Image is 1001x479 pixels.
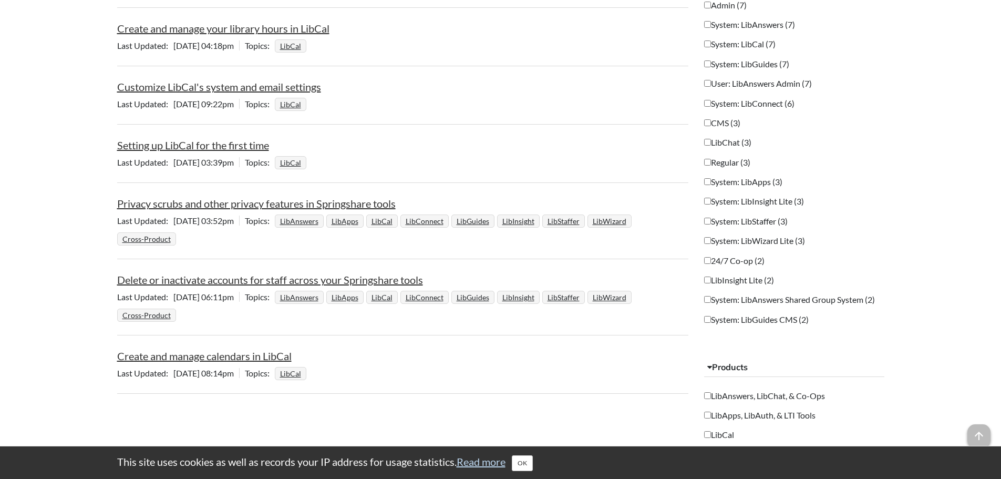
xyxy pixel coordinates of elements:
span: [DATE] 08:14pm [117,368,239,378]
span: Topics [245,99,275,109]
input: System: LibGuides CMS (2) [704,316,711,323]
a: arrow_upward [967,425,990,438]
a: LibAnswers [278,290,320,305]
input: System: LibAnswers Shared Group System (2) [704,296,711,303]
input: 24/7 Co-op (2) [704,257,711,264]
label: System: LibConnect (6) [704,98,794,109]
span: [DATE] 09:22pm [117,99,239,109]
input: System: LibConnect (6) [704,100,711,107]
a: LibGuides [455,290,491,305]
input: LibCal [704,431,711,438]
ul: Topics [275,157,309,167]
a: LibConnect [404,213,445,229]
label: 24/7 Co-op (2) [704,255,765,267]
a: LibInsight [501,213,536,229]
span: Last Updated [117,99,173,109]
a: LibInsight [501,290,536,305]
a: LibCal [278,366,303,381]
a: LibApps [330,213,360,229]
input: Admin (7) [704,2,711,8]
a: LibWizard [591,213,628,229]
a: LibStaffer [546,213,581,229]
label: System: LibGuides (7) [704,58,789,70]
a: Create and manage calendars in LibCal [117,350,292,362]
a: LibCal [370,213,394,229]
a: Cross-Product [121,308,172,323]
button: Products [704,358,884,377]
a: Setting up LibCal for the first time [117,139,269,151]
label: System: LibAnswers (7) [704,19,795,30]
input: User: LibAnswers Admin (7) [704,80,711,87]
a: Create and manage your library hours in LibCal [117,22,329,35]
input: CMS (3) [704,119,711,126]
label: LibChat (3) [704,137,751,148]
ul: Topics [117,216,634,243]
input: System: LibApps (3) [704,178,711,185]
label: Regular (3) [704,157,750,168]
span: Topics [245,216,275,226]
a: LibApps [330,290,360,305]
span: arrow_upward [967,424,990,447]
a: LibCal [278,38,303,54]
input: System: LibWizard Lite (3) [704,237,711,244]
label: System: LibWizard Lite (3) [704,235,805,247]
input: LibApps, LibAuth, & LTI Tools [704,412,711,419]
input: LibAnswers, LibChat, & Co-Ops [704,392,711,399]
label: System: LibStaffer (3) [704,216,788,227]
a: Customize LibCal's system and email settings [117,80,321,93]
label: LibCal [704,429,734,441]
a: Delete or inactivate accounts for staff across your Springshare tools [117,273,423,286]
ul: Topics [275,368,309,378]
a: Privacy scrubs and other privacy features in Springshare tools [117,197,396,210]
input: LibChat (3) [704,139,711,146]
span: Last Updated [117,157,173,167]
ul: Topics [275,40,309,50]
label: System: LibAnswers Shared Group System (2) [704,294,875,305]
span: Last Updated [117,216,173,226]
input: Regular (3) [704,159,711,166]
div: This site uses cookies as well as records your IP address for usage statistics. [107,454,895,471]
a: LibAnswers [278,213,320,229]
input: System: LibAnswers (7) [704,21,711,28]
input: System: LibCal (7) [704,40,711,47]
span: Last Updated [117,292,173,302]
a: LibCal [278,97,303,112]
span: Topics [245,157,275,167]
label: System: LibCal (7) [704,38,776,50]
label: LibAnswers, LibChat, & Co-Ops [704,390,825,402]
span: Last Updated [117,368,173,378]
a: Read more [457,455,505,468]
span: [DATE] 04:18pm [117,40,239,50]
span: Last Updated [117,40,173,50]
input: System: LibStaffer (3) [704,218,711,225]
span: Topics [245,368,275,378]
a: LibStaffer [546,290,581,305]
a: LibCal [278,155,303,170]
label: System: LibInsight Lite (3) [704,196,804,207]
span: Topics [245,40,275,50]
span: [DATE] 03:52pm [117,216,239,226]
label: User: LibAnswers Admin (7) [704,78,812,89]
span: [DATE] 03:39pm [117,157,239,167]
a: LibGuides [455,213,491,229]
a: LibConnect [404,290,445,305]
a: LibCal [370,290,394,305]
label: LibApps, LibAuth, & LTI Tools [704,410,816,421]
ul: Topics [117,292,634,320]
ul: Topics [275,99,309,109]
label: CMS (3) [704,117,740,129]
a: Cross-Product [121,231,172,247]
a: LibWizard [591,290,628,305]
label: System: LibGuides CMS (2) [704,314,809,325]
input: System: LibGuides (7) [704,60,711,67]
span: Topics [245,292,275,302]
label: LibInsight Lite (2) [704,274,774,286]
span: [DATE] 06:11pm [117,292,239,302]
button: Close [512,455,533,471]
input: System: LibInsight Lite (3) [704,198,711,205]
label: System: LibApps (3) [704,176,782,188]
input: LibInsight Lite (2) [704,277,711,283]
